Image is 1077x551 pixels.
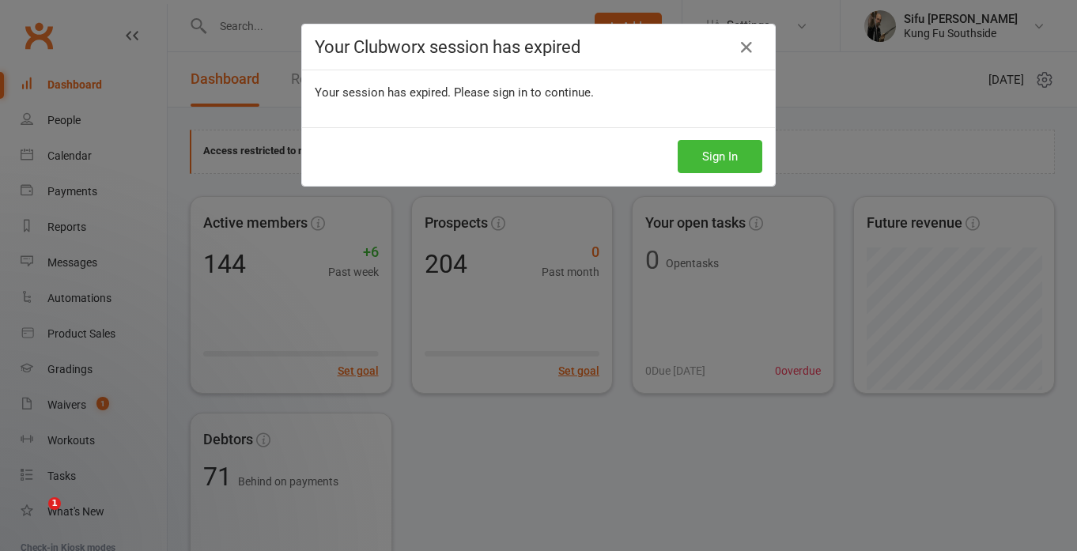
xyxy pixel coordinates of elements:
[315,37,762,57] h4: Your Clubworx session has expired
[12,398,328,508] iframe: Intercom notifications message
[16,497,54,535] iframe: Intercom live chat
[48,497,61,510] span: 1
[734,35,759,60] a: Close
[678,140,762,173] button: Sign In
[315,85,594,100] span: Your session has expired. Please sign in to continue.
